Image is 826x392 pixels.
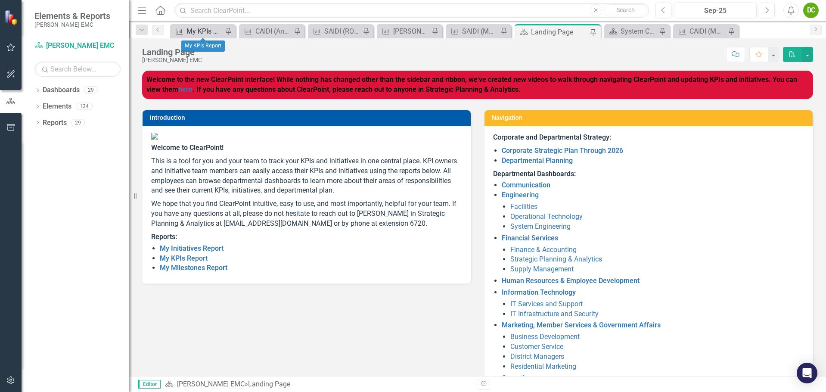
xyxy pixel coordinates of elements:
[675,26,726,37] a: CAIDI (Monthly)
[4,10,19,25] img: ClearPoint Strategy
[502,234,558,242] a: Financial Services
[531,27,588,37] div: Landing Page
[177,380,245,388] a: [PERSON_NAME] EMC
[255,26,292,37] div: CAIDI (Annual) - State of the Coop
[393,26,429,37] div: [PERSON_NAME] (Monthly)
[160,244,224,252] a: My Initiatives Report
[502,277,640,285] a: Human Resources & Employee Development
[84,87,98,94] div: 29
[606,26,657,37] a: System Control
[510,333,580,341] a: Business Development
[43,102,71,112] a: Elements
[34,11,110,21] span: Elements & Reports
[379,26,429,37] a: [PERSON_NAME] (Monthly)
[510,246,577,254] a: Finance & Accounting
[160,254,208,262] a: My KPIs Report
[34,62,121,77] input: Search Below...
[448,26,498,37] a: SAIDI (Monthly)
[178,85,193,93] a: here
[142,57,202,63] div: [PERSON_NAME] EMC
[510,255,602,263] a: Strategic Planning & Analytics
[142,47,202,57] div: Landing Page
[76,103,93,110] div: 134
[492,115,808,121] h3: Navigation
[165,380,471,389] div: »
[462,26,498,37] div: SAIDI (Monthly)
[677,6,754,16] div: Sep-25
[510,212,583,221] a: Operational Technology
[502,288,576,296] a: Information Technology
[502,181,550,189] a: Communication
[674,3,757,18] button: Sep-25
[151,143,224,152] span: Welcome to ClearPoint!
[324,26,360,37] div: SAIDI (ROW Caused)
[510,222,571,230] a: System Engineering
[186,26,223,37] div: My KPIs Report
[803,3,819,18] button: DC
[604,4,647,16] button: Search
[71,119,85,126] div: 29
[151,233,177,241] strong: Reports:
[493,133,611,141] strong: Corporate and Departmental Strategy:
[151,157,457,195] span: This is a tool for you and your team to track your KPIs and initiatives in one central place. KPI...
[146,75,797,93] strong: Welcome to the new ClearPoint interface! While nothing has changed other than the sidebar and rib...
[34,21,110,28] small: [PERSON_NAME] EMC
[510,362,576,370] a: Residential Marketing
[241,26,292,37] a: CAIDI (Annual) - State of the Coop
[621,26,657,37] div: System Control
[181,40,225,52] div: My KPIs Report
[310,26,360,37] a: SAIDI (ROW Caused)
[34,41,121,51] a: [PERSON_NAME] EMC
[151,133,462,140] img: Jackson%20EMC%20high_res%20v2.png
[797,363,817,383] div: Open Intercom Messenger
[138,380,161,389] span: Editor
[172,26,223,37] a: My KPIs Report
[510,202,537,211] a: Facilities
[689,26,726,37] div: CAIDI (Monthly)
[160,264,227,272] a: My Milestones Report
[151,197,462,230] p: We hope that you find ClearPoint intuitive, easy to use, and most importantly, helpful for your t...
[510,352,564,361] a: District Managers
[502,374,536,382] a: Operations
[248,380,290,388] div: Landing Page
[502,146,623,155] a: Corporate Strategic Plan Through 2026
[43,118,67,128] a: Reports
[510,310,599,318] a: IT Infrastructure and Security
[616,6,635,13] span: Search
[502,156,573,165] a: Departmental Planning
[510,265,574,273] a: Supply Management
[150,115,466,121] h3: Introduction
[502,191,539,199] a: Engineering
[493,170,576,178] strong: Departmental Dashboards:
[174,3,649,18] input: Search ClearPoint...
[510,342,563,351] a: Customer Service
[502,321,661,329] a: Marketing, Member Services & Government Affairs
[43,85,80,95] a: Dashboards
[510,300,583,308] a: IT Services and Support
